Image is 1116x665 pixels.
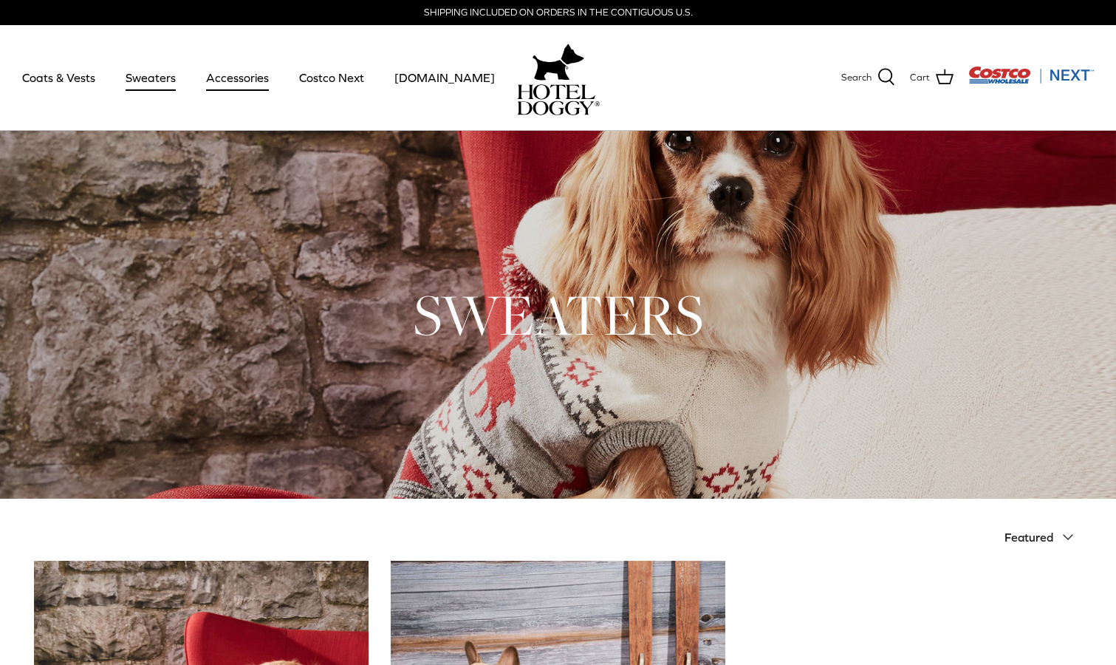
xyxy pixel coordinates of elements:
a: Search [841,68,895,87]
a: Visit Costco Next [968,75,1094,86]
span: Cart [910,70,930,86]
span: Featured [1004,531,1053,544]
span: Search [841,70,872,86]
a: Coats & Vests [9,52,109,103]
button: Featured [1004,521,1083,553]
a: Costco Next [286,52,377,103]
a: Cart [910,68,954,87]
a: Accessories [193,52,282,103]
h1: SWEATERS [34,279,1083,351]
a: Sweaters [112,52,189,103]
a: [DOMAIN_NAME] [381,52,508,103]
a: hoteldoggy.com hoteldoggycom [517,40,600,115]
img: Costco Next [968,66,1094,84]
img: hoteldoggycom [517,84,600,115]
img: hoteldoggy.com [533,40,584,84]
